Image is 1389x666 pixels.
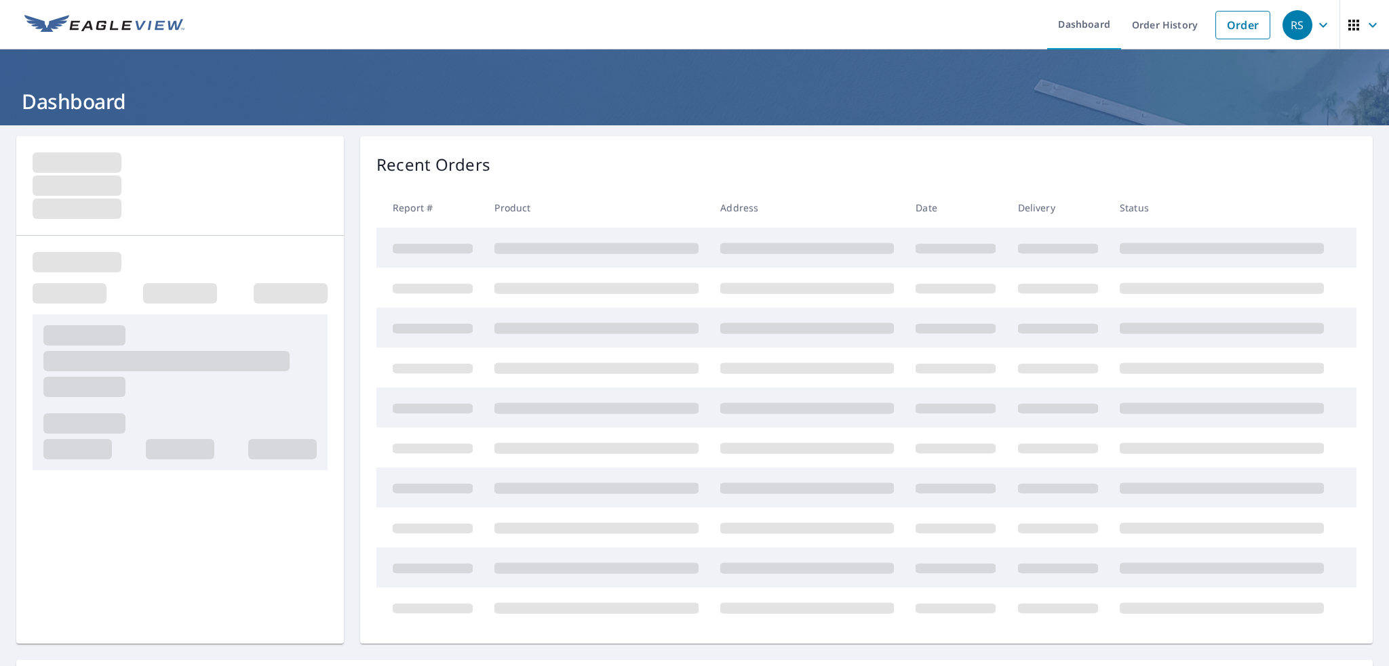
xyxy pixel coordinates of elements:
[709,188,905,228] th: Address
[24,15,184,35] img: EV Logo
[16,87,1373,115] h1: Dashboard
[1215,11,1270,39] a: Order
[376,152,490,177] p: Recent Orders
[376,188,484,228] th: Report #
[905,188,1006,228] th: Date
[1109,188,1335,228] th: Status
[484,188,709,228] th: Product
[1283,10,1312,40] div: RS
[1007,188,1109,228] th: Delivery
